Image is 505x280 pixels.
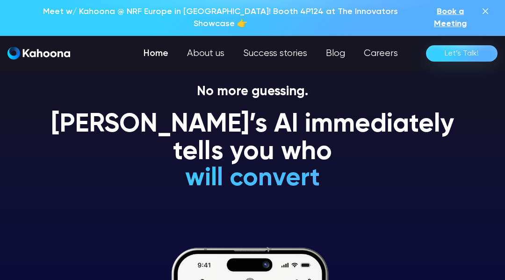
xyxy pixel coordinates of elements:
[25,6,416,30] p: Meet w/ Kahoona @ NRF Europe in [GEOGRAPHIC_DATA]! Booth 4P124 at The Innovators Showcase 👉
[7,47,70,60] a: home
[25,111,480,167] h1: [PERSON_NAME]’s AI immediately tells you who
[178,44,234,63] a: About us
[25,84,480,100] p: No more guessing.
[7,47,70,60] img: Kahoona logo white
[134,44,178,63] a: Home
[317,44,354,63] a: Blog
[234,44,317,63] a: Success stories
[426,45,498,62] a: Let’s Talk!
[445,46,479,61] div: Let’s Talk!
[421,6,480,30] a: Book a Meeting
[434,7,467,28] span: Book a Meeting
[354,44,407,63] a: Careers
[115,165,390,192] h1: will convert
